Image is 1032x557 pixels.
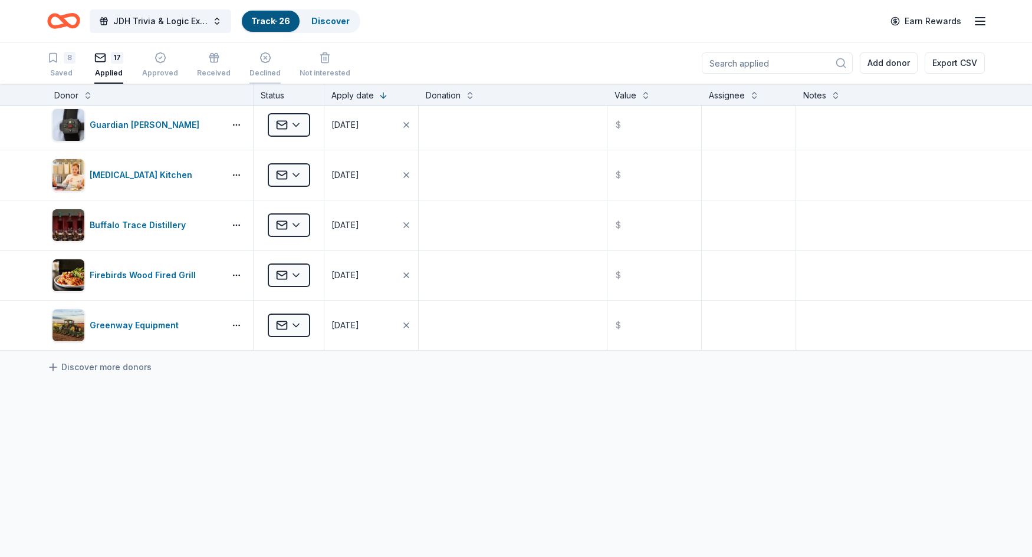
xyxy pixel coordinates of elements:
[300,47,350,84] button: Not interested
[324,200,418,250] button: [DATE]
[249,47,281,84] button: Declined
[47,47,75,84] button: 8Saved
[52,209,220,242] button: Image for Buffalo Trace DistilleryBuffalo Trace Distillery
[94,68,123,78] div: Applied
[113,14,208,28] span: JDH Trivia & Logic Experience
[331,88,374,103] div: Apply date
[331,168,359,182] div: [DATE]
[197,47,231,84] button: Received
[241,9,360,33] button: Track· 26Discover
[324,150,418,200] button: [DATE]
[614,88,636,103] div: Value
[249,68,281,78] div: Declined
[254,84,324,105] div: Status
[90,168,197,182] div: [MEDICAL_DATA] Kitchen
[52,309,84,341] img: Image for Greenway Equipment
[90,118,204,132] div: Guardian [PERSON_NAME]
[925,52,985,74] button: Export CSV
[52,259,220,292] button: Image for Firebirds Wood Fired GrillFirebirds Wood Fired Grill
[142,47,178,84] button: Approved
[52,309,220,342] button: Image for Greenway EquipmentGreenway Equipment
[90,9,231,33] button: JDH Trivia & Logic Experience
[426,88,461,103] div: Donation
[52,159,84,191] img: Image for Taste Buds Kitchen
[47,360,152,374] a: Discover more donors
[111,52,123,64] div: 17
[883,11,968,32] a: Earn Rewards
[702,52,853,74] input: Search applied
[709,88,745,103] div: Assignee
[142,68,178,78] div: Approved
[52,259,84,291] img: Image for Firebirds Wood Fired Grill
[197,68,231,78] div: Received
[52,109,84,141] img: Image for Guardian Angel Device
[300,68,350,78] div: Not interested
[90,318,183,332] div: Greenway Equipment
[64,52,75,64] div: 8
[324,251,418,300] button: [DATE]
[331,118,359,132] div: [DATE]
[331,318,359,332] div: [DATE]
[90,268,201,282] div: Firebirds Wood Fired Grill
[94,47,123,84] button: 17Applied
[331,218,359,232] div: [DATE]
[251,16,290,26] a: Track· 26
[52,108,220,141] button: Image for Guardian Angel DeviceGuardian [PERSON_NAME]
[52,209,84,241] img: Image for Buffalo Trace Distillery
[803,88,826,103] div: Notes
[311,16,350,26] a: Discover
[47,68,75,78] div: Saved
[324,100,418,150] button: [DATE]
[331,268,359,282] div: [DATE]
[324,301,418,350] button: [DATE]
[52,159,220,192] button: Image for Taste Buds Kitchen[MEDICAL_DATA] Kitchen
[860,52,918,74] button: Add donor
[90,218,190,232] div: Buffalo Trace Distillery
[54,88,78,103] div: Donor
[47,7,80,35] a: Home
